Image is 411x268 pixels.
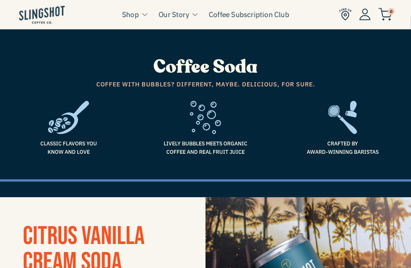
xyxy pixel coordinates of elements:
[153,54,258,79] span: Coffee Soda
[280,101,405,134] img: frame2-1635783918803.svg
[6,101,131,134] img: frame1-1635784469953.svg
[339,8,352,21] img: Find Us
[388,8,395,15] span: 0
[6,139,131,156] span: Classic flavors you know and love
[280,139,405,156] span: Crafted by Award-Winning Baristas
[143,101,268,134] img: fizz-1636557709766.svg
[122,9,139,20] a: Shop
[159,9,189,20] a: Our Story
[378,10,392,19] a: 0
[143,139,268,156] span: Lively bubbles meets organic coffee and real fruit juice
[6,80,405,89] span: Coffee with bubbles? Different, maybe. Delicious, for sure.
[359,8,371,20] img: Account
[378,8,392,21] img: cart
[209,9,289,20] a: Coffee Subscription Club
